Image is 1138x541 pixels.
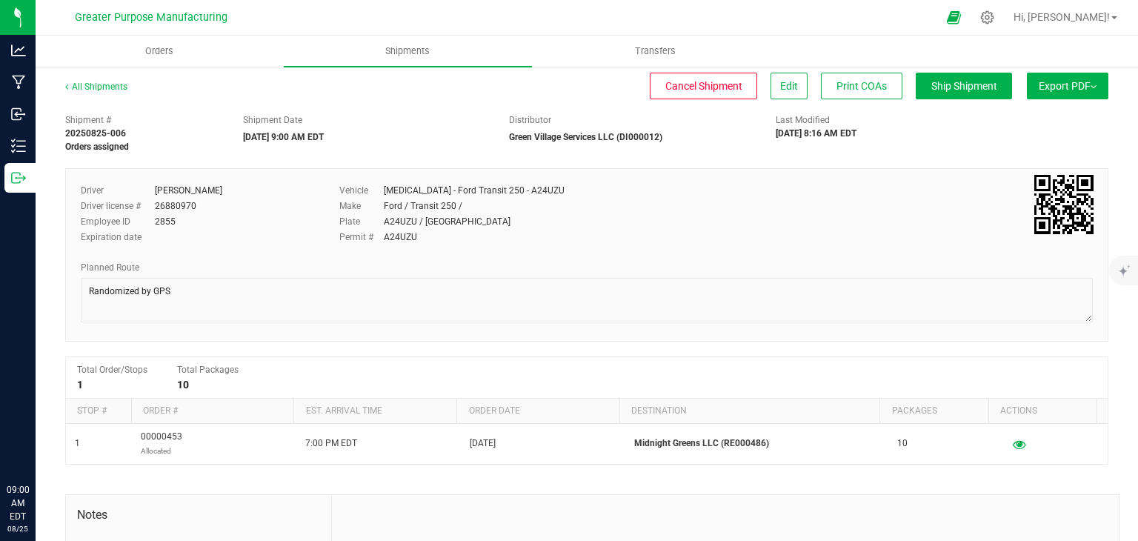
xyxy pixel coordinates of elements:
[44,420,61,438] iframe: Resource center unread badge
[11,43,26,58] inline-svg: Analytics
[988,399,1097,424] th: Actions
[339,199,384,213] label: Make
[293,399,456,424] th: Est. arrival time
[776,128,856,139] strong: [DATE] 8:16 AM EDT
[339,215,384,228] label: Plate
[243,132,324,142] strong: [DATE] 9:00 AM EDT
[836,80,887,92] span: Print COAs
[75,437,80,451] span: 1
[384,215,510,228] div: A24UZU / [GEOGRAPHIC_DATA]
[615,44,696,58] span: Transfers
[77,379,83,391] strong: 1
[1034,175,1094,234] qrcode: 20250825-006
[634,437,879,451] p: Midnight Greens LLC (RE000486)
[7,523,29,534] p: 08/25
[532,36,780,67] a: Transfers
[384,230,417,244] div: A24UZU
[1014,11,1110,23] span: Hi, [PERSON_NAME]!
[141,444,182,458] p: Allocated
[11,139,26,153] inline-svg: Inventory
[1034,175,1094,234] img: Scan me!
[619,399,879,424] th: Destination
[897,437,908,451] span: 10
[36,36,284,67] a: Orders
[66,399,131,424] th: Stop #
[937,3,971,32] span: Open Ecommerce Menu
[65,128,126,139] strong: 20250825-006
[931,80,997,92] span: Ship Shipment
[384,199,462,213] div: Ford / Transit 250 /
[509,113,551,127] label: Distributor
[75,11,227,24] span: Greater Purpose Manufacturing
[81,230,155,244] label: Expiration date
[155,215,176,228] div: 2855
[81,199,155,213] label: Driver license #
[11,107,26,122] inline-svg: Inbound
[821,73,902,99] button: Print COAs
[177,379,189,391] strong: 10
[339,184,384,197] label: Vehicle
[177,365,239,375] span: Total Packages
[7,483,29,523] p: 09:00 AM EDT
[284,36,532,67] a: Shipments
[81,262,139,273] span: Planned Route
[665,80,742,92] span: Cancel Shipment
[879,399,988,424] th: Packages
[15,422,59,467] iframe: Resource center
[456,399,619,424] th: Order date
[978,10,996,24] div: Manage settings
[305,437,357,451] span: 7:00 PM EDT
[1027,73,1108,99] button: Export PDF
[65,82,127,92] a: All Shipments
[65,142,129,152] strong: Orders assigned
[81,215,155,228] label: Employee ID
[11,170,26,185] inline-svg: Outbound
[77,365,147,375] span: Total Order/Stops
[155,199,196,213] div: 26880970
[141,430,182,458] span: 00000453
[11,75,26,90] inline-svg: Manufacturing
[384,184,565,197] div: [MEDICAL_DATA] - Ford Transit 250 - A24UZU
[65,113,221,127] span: Shipment #
[125,44,193,58] span: Orders
[365,44,450,58] span: Shipments
[339,230,384,244] label: Permit #
[470,437,496,451] span: [DATE]
[509,132,662,142] strong: Green Village Services LLC (DI000012)
[650,73,757,99] button: Cancel Shipment
[780,80,798,92] span: Edit
[81,184,155,197] label: Driver
[77,506,320,524] span: Notes
[771,73,808,99] button: Edit
[131,399,294,424] th: Order #
[776,113,830,127] label: Last Modified
[155,184,222,197] div: [PERSON_NAME]
[243,113,302,127] label: Shipment Date
[916,73,1012,99] button: Ship Shipment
